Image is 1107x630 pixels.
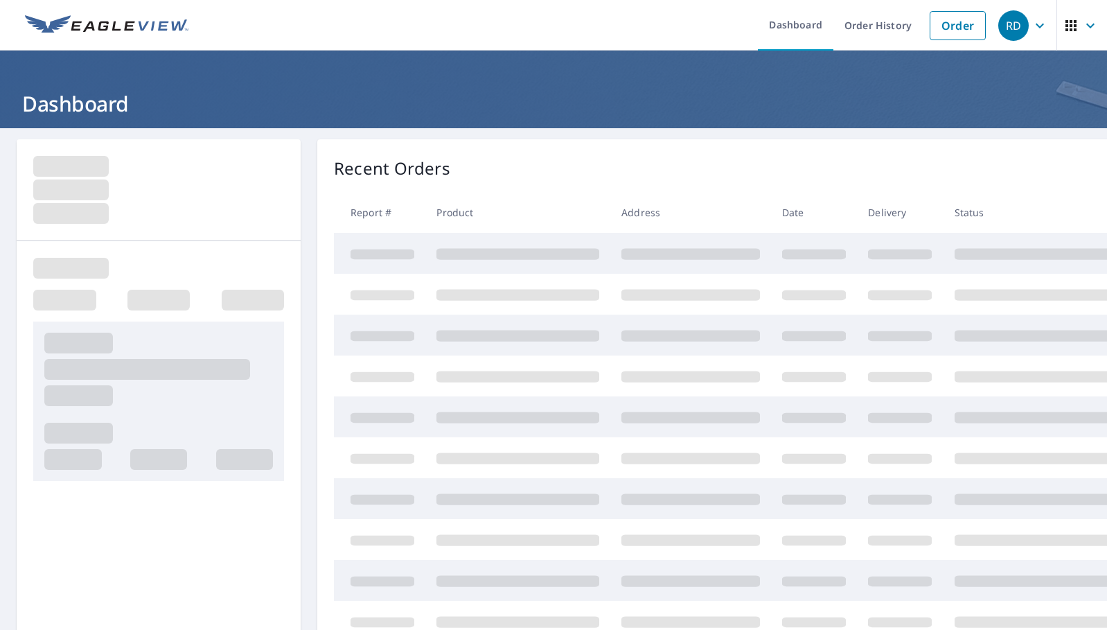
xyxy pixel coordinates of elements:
[17,89,1090,118] h1: Dashboard
[425,192,610,233] th: Product
[857,192,943,233] th: Delivery
[930,11,986,40] a: Order
[334,156,450,181] p: Recent Orders
[25,15,188,36] img: EV Logo
[771,192,857,233] th: Date
[334,192,425,233] th: Report #
[998,10,1029,41] div: RD
[610,192,771,233] th: Address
